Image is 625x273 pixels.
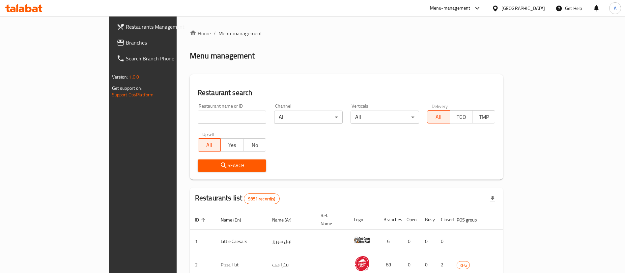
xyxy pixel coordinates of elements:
span: Name (En) [221,216,250,224]
span: Ref. Name [321,212,341,227]
span: ID [195,216,208,224]
label: Delivery [432,104,448,108]
div: Total records count [244,193,279,204]
label: Upsell [202,132,214,136]
span: Search [203,161,261,170]
button: All [427,110,450,123]
span: Search Branch Phone [126,54,208,62]
input: Search for restaurant name or ID.. [198,111,266,124]
div: All [351,111,419,124]
span: All [430,112,447,122]
th: Branches [378,210,401,230]
button: TGO [450,110,473,123]
th: Busy [420,210,436,230]
span: A [614,5,616,12]
span: TGO [453,112,470,122]
button: Search [198,159,266,172]
button: Yes [220,138,243,152]
h2: Restaurants list [195,193,280,204]
td: ليتل سيزرز [267,230,315,253]
h2: Menu management [190,51,255,61]
span: Version: [112,73,128,81]
th: Closed [436,210,451,230]
span: Restaurants Management [126,23,208,31]
button: No [243,138,266,152]
h2: Restaurant search [198,88,496,98]
button: All [198,138,221,152]
span: Yes [223,140,241,150]
td: 0 [436,230,451,253]
span: All [201,140,218,150]
a: Restaurants Management [111,19,213,35]
span: 9951 record(s) [244,196,279,202]
span: Branches [126,39,208,47]
span: Name (Ar) [272,216,300,224]
div: Menu-management [430,4,470,12]
a: Support.OpsPlatform [112,90,154,99]
span: TMP [475,112,493,122]
span: Menu management [218,29,262,37]
span: No [246,140,264,150]
td: 0 [420,230,436,253]
img: Little Caesars [354,232,370,248]
span: KFG [457,261,469,269]
td: 0 [401,230,420,253]
span: Get support on: [112,84,142,92]
div: [GEOGRAPHIC_DATA] [501,5,545,12]
a: Branches [111,35,213,51]
button: TMP [472,110,495,123]
span: POS group [457,216,485,224]
img: Pizza Hut [354,255,370,272]
a: Search Branch Phone [111,51,213,66]
td: Little Caesars [215,230,267,253]
td: 6 [378,230,401,253]
span: 1.0.0 [129,73,139,81]
li: / [213,29,216,37]
th: Open [401,210,420,230]
div: Export file [485,191,500,207]
nav: breadcrumb [190,29,503,37]
th: Logo [349,210,378,230]
div: All [274,111,343,124]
